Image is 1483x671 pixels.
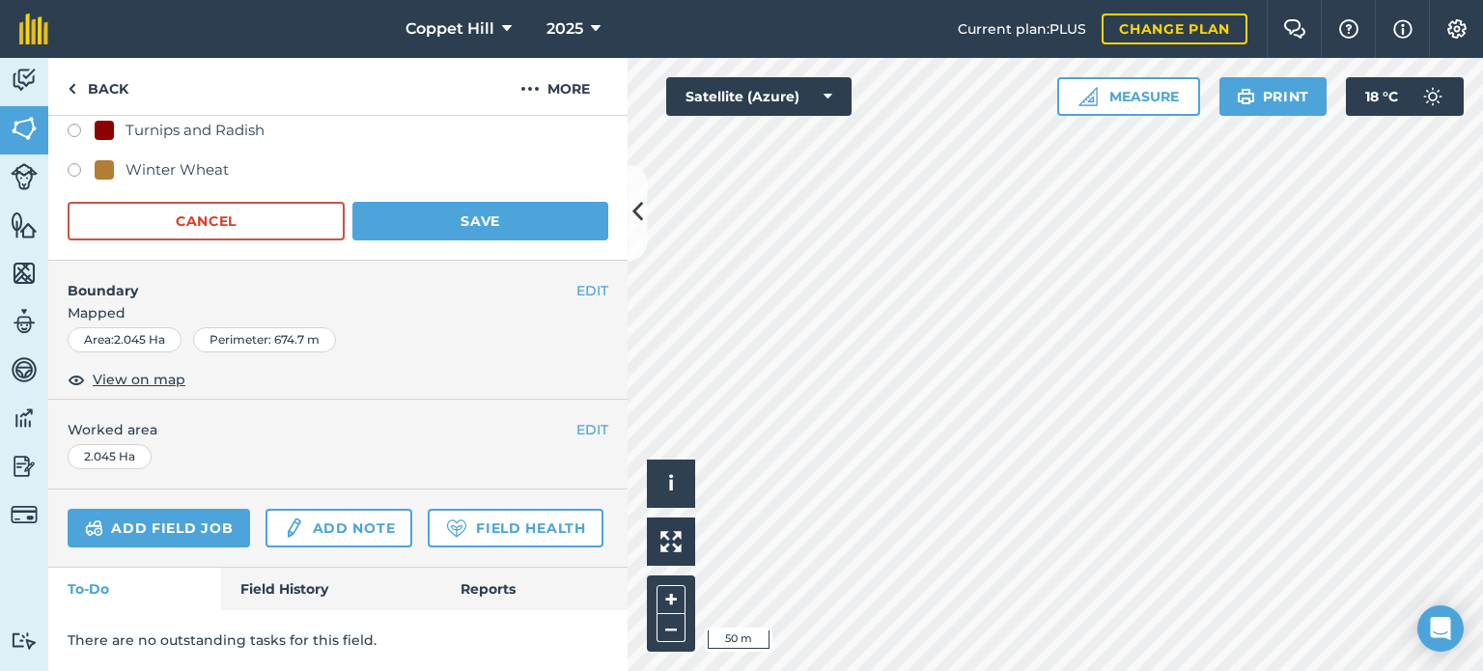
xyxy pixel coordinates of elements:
img: Two speech bubbles overlapping with the left bubble in the forefront [1283,19,1306,39]
button: + [657,585,686,614]
span: 18 ° C [1365,77,1398,116]
button: Print [1219,77,1328,116]
button: Save [352,202,608,240]
img: svg+xml;base64,PD94bWwgdmVyc2lvbj0iMS4wIiBlbmNvZGluZz0idXRmLTgiPz4KPCEtLSBHZW5lcmF0b3I6IEFkb2JlIE... [283,517,304,540]
span: 2025 [546,17,583,41]
button: EDIT [576,419,608,440]
p: There are no outstanding tasks for this field. [68,629,608,651]
button: 18 °C [1346,77,1464,116]
img: svg+xml;base64,PD94bWwgdmVyc2lvbj0iMS4wIiBlbmNvZGluZz0idXRmLTgiPz4KPCEtLSBHZW5lcmF0b3I6IEFkb2JlIE... [11,66,38,95]
img: svg+xml;base64,PD94bWwgdmVyc2lvbj0iMS4wIiBlbmNvZGluZz0idXRmLTgiPz4KPCEtLSBHZW5lcmF0b3I6IEFkb2JlIE... [11,355,38,384]
img: svg+xml;base64,PHN2ZyB4bWxucz0iaHR0cDovL3d3dy53My5vcmcvMjAwMC9zdmciIHdpZHRoPSIxOSIgaGVpZ2h0PSIyNC... [1237,85,1255,108]
span: View on map [93,369,185,390]
div: Open Intercom Messenger [1417,605,1464,652]
span: i [668,471,674,495]
button: EDIT [576,280,608,301]
div: 2.045 Ha [68,444,152,469]
div: Perimeter : 674.7 m [193,327,336,352]
a: Change plan [1102,14,1247,44]
button: View on map [68,368,185,391]
img: svg+xml;base64,PD94bWwgdmVyc2lvbj0iMS4wIiBlbmNvZGluZz0idXRmLTgiPz4KPCEtLSBHZW5lcmF0b3I6IEFkb2JlIE... [11,452,38,481]
img: svg+xml;base64,PHN2ZyB4bWxucz0iaHR0cDovL3d3dy53My5vcmcvMjAwMC9zdmciIHdpZHRoPSIxNyIgaGVpZ2h0PSIxNy... [1393,17,1413,41]
img: A question mark icon [1337,19,1360,39]
button: Satellite (Azure) [666,77,852,116]
div: Winter Wheat [126,158,229,182]
img: fieldmargin Logo [19,14,48,44]
img: svg+xml;base64,PHN2ZyB4bWxucz0iaHR0cDovL3d3dy53My5vcmcvMjAwMC9zdmciIHdpZHRoPSI1NiIgaGVpZ2h0PSI2MC... [11,259,38,288]
img: svg+xml;base64,PD94bWwgdmVyc2lvbj0iMS4wIiBlbmNvZGluZz0idXRmLTgiPz4KPCEtLSBHZW5lcmF0b3I6IEFkb2JlIE... [11,501,38,528]
a: Add note [266,509,412,547]
div: Turnips and Radish [126,119,265,142]
img: svg+xml;base64,PHN2ZyB4bWxucz0iaHR0cDovL3d3dy53My5vcmcvMjAwMC9zdmciIHdpZHRoPSI1NiIgaGVpZ2h0PSI2MC... [11,114,38,143]
img: A cog icon [1445,19,1469,39]
button: Measure [1057,77,1200,116]
img: svg+xml;base64,PD94bWwgdmVyc2lvbj0iMS4wIiBlbmNvZGluZz0idXRmLTgiPz4KPCEtLSBHZW5lcmF0b3I6IEFkb2JlIE... [85,517,103,540]
img: svg+xml;base64,PHN2ZyB4bWxucz0iaHR0cDovL3d3dy53My5vcmcvMjAwMC9zdmciIHdpZHRoPSI5IiBoZWlnaHQ9IjI0Ii... [68,77,76,100]
button: – [657,614,686,642]
span: Current plan : PLUS [958,18,1086,40]
img: svg+xml;base64,PD94bWwgdmVyc2lvbj0iMS4wIiBlbmNvZGluZz0idXRmLTgiPz4KPCEtLSBHZW5lcmF0b3I6IEFkb2JlIE... [11,163,38,190]
a: Add field job [68,509,250,547]
button: More [483,58,628,115]
img: svg+xml;base64,PHN2ZyB4bWxucz0iaHR0cDovL3d3dy53My5vcmcvMjAwMC9zdmciIHdpZHRoPSIyMCIgaGVpZ2h0PSIyNC... [520,77,540,100]
a: Field History [221,568,440,610]
a: Back [48,58,148,115]
img: svg+xml;base64,PD94bWwgdmVyc2lvbj0iMS4wIiBlbmNvZGluZz0idXRmLTgiPz4KPCEtLSBHZW5lcmF0b3I6IEFkb2JlIE... [11,307,38,336]
span: Coppet Hill [406,17,494,41]
span: Worked area [68,419,608,440]
a: To-Do [48,568,221,610]
img: svg+xml;base64,PD94bWwgdmVyc2lvbj0iMS4wIiBlbmNvZGluZz0idXRmLTgiPz4KPCEtLSBHZW5lcmF0b3I6IEFkb2JlIE... [11,631,38,650]
a: Reports [441,568,628,610]
button: i [647,460,695,508]
span: Mapped [48,302,628,323]
h4: Boundary [48,261,576,301]
img: svg+xml;base64,PHN2ZyB4bWxucz0iaHR0cDovL3d3dy53My5vcmcvMjAwMC9zdmciIHdpZHRoPSI1NiIgaGVpZ2h0PSI2MC... [11,210,38,239]
img: svg+xml;base64,PD94bWwgdmVyc2lvbj0iMS4wIiBlbmNvZGluZz0idXRmLTgiPz4KPCEtLSBHZW5lcmF0b3I6IEFkb2JlIE... [11,404,38,433]
img: svg+xml;base64,PHN2ZyB4bWxucz0iaHR0cDovL3d3dy53My5vcmcvMjAwMC9zdmciIHdpZHRoPSIxOCIgaGVpZ2h0PSIyNC... [68,368,85,391]
img: Ruler icon [1078,87,1098,106]
img: svg+xml;base64,PD94bWwgdmVyc2lvbj0iMS4wIiBlbmNvZGluZz0idXRmLTgiPz4KPCEtLSBHZW5lcmF0b3I6IEFkb2JlIE... [1413,77,1452,116]
img: Four arrows, one pointing top left, one top right, one bottom right and the last bottom left [660,531,682,552]
button: Cancel [68,202,345,240]
div: Area : 2.045 Ha [68,327,182,352]
a: Field Health [428,509,602,547]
